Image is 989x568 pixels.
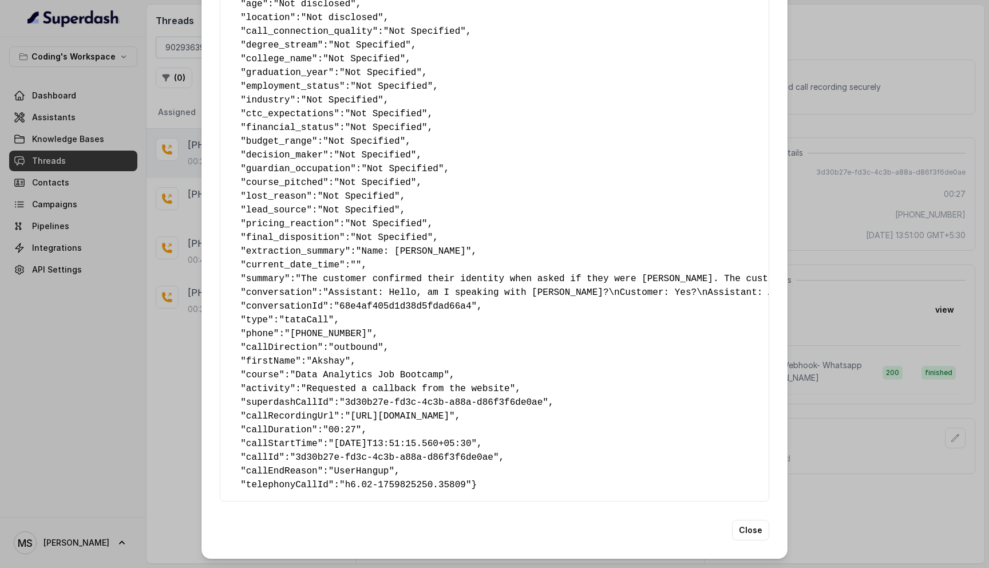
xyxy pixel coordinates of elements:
[329,40,411,50] span: "Not Specified"
[301,95,383,105] span: "Not Specified"
[290,452,499,463] span: "3d30b27e-fd3c-4c3b-a88a-d86f3f6de0ae"
[246,287,312,298] span: conversation
[246,123,334,133] span: financial_status
[246,54,312,64] span: college_name
[334,301,477,311] span: "68e4af405d1d38d5fdad66a4"
[246,40,318,50] span: degree_stream
[301,384,515,394] span: "Requested a callback from the website"
[350,81,433,92] span: "Not Specified"
[323,425,361,435] span: "00:27"
[334,178,416,188] span: "Not Specified"
[246,232,339,243] span: final_disposition
[334,150,416,160] span: "Not Specified"
[383,26,466,37] span: "Not Specified"
[284,329,373,339] span: "[PHONE_NUMBER]"
[329,342,383,353] span: "outbound"
[246,219,334,229] span: pricing_reaction
[246,452,279,463] span: callId
[329,466,394,476] span: "UserHangup"
[318,205,400,215] span: "Not Specified"
[246,191,307,202] span: lost_reason
[246,13,290,23] span: location
[345,219,428,229] span: "Not Specified"
[361,164,444,174] span: "Not Specified"
[339,397,548,408] span: "3d30b27e-fd3c-4c3b-a88a-d86f3f6de0ae"
[345,411,455,421] span: "[URL][DOMAIN_NAME]"
[246,95,290,105] span: industry
[246,136,312,147] span: budget_range
[246,81,339,92] span: employment_status
[329,439,477,449] span: "[DATE]T13:51:15.560+05:30"
[306,356,350,366] span: "Akshay"
[246,439,318,449] span: callStartTime
[732,520,769,541] button: Close
[246,411,334,421] span: callRecordingUrl
[350,232,433,243] span: "Not Specified"
[356,246,472,257] span: "Name: [PERSON_NAME]"
[246,301,323,311] span: conversationId
[345,109,428,119] span: "Not Specified"
[246,150,323,160] span: decision_maker
[246,480,329,490] span: telephonyCallId
[279,315,334,325] span: "tataCall"
[339,68,422,78] span: "Not Specified"
[246,425,312,435] span: callDuration
[246,356,295,366] span: firstName
[301,13,383,23] span: "Not disclosed"
[246,246,345,257] span: extraction_summary
[246,384,290,394] span: activity
[350,260,361,270] span: ""
[246,466,318,476] span: callEndReason
[246,178,323,188] span: course_pitched
[246,370,279,380] span: course
[246,397,329,408] span: superdashCallId
[246,329,274,339] span: phone
[345,123,428,133] span: "Not Specified"
[290,370,449,380] span: "Data Analytics Job Bootcamp"
[246,109,334,119] span: ctc_expectations
[246,342,318,353] span: callDirection
[339,480,471,490] span: "h6.02-1759825250.35809"
[318,191,400,202] span: "Not Specified"
[246,205,307,215] span: lead_source
[246,26,373,37] span: call_connection_quality
[323,287,911,298] span: "Assistant: Hello, am I speaking with [PERSON_NAME]?\nCustomer: Yes?\nAssistant: A very good afte...
[323,136,405,147] span: "Not Specified"
[246,68,329,78] span: graduation_year
[246,164,350,174] span: guardian_occupation
[323,54,405,64] span: "Not Specified"
[246,274,284,284] span: summary
[246,315,268,325] span: type
[246,260,339,270] span: current_date_time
